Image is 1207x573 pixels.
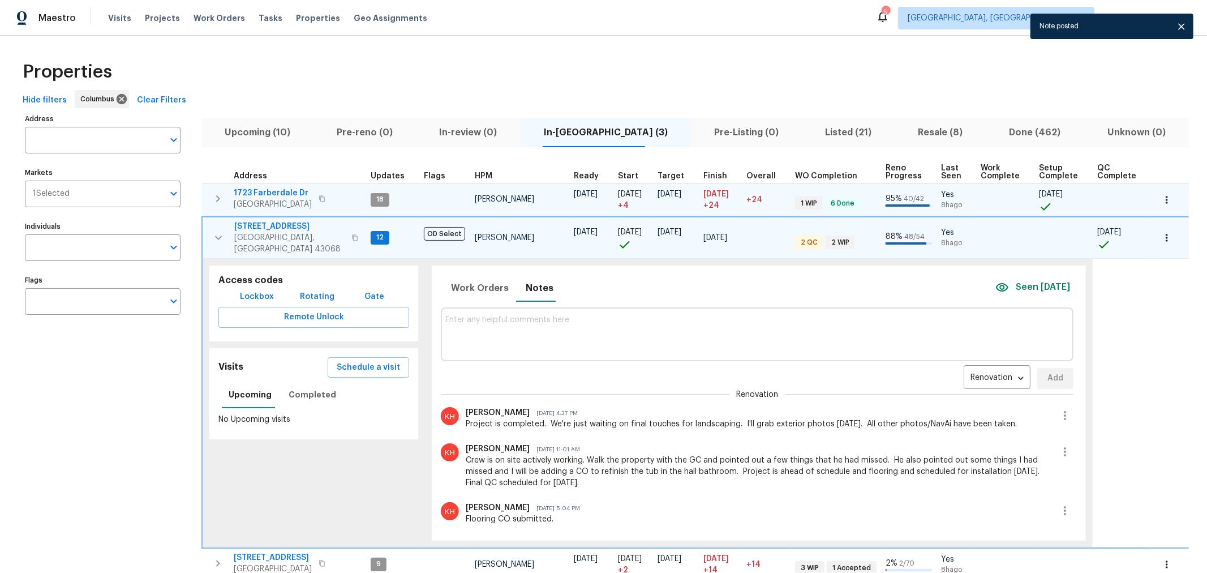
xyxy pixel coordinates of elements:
[908,12,1068,24] span: [GEOGRAPHIC_DATA], [GEOGRAPHIC_DATA]
[618,555,642,563] span: [DATE]
[618,172,638,180] span: Start
[475,195,534,203] span: [PERSON_NAME]
[466,418,1050,430] div: Project is completed. We're just waiting on final touches for landscaping. I'll grab exterior pho...
[235,286,278,307] button: Lockbox
[372,195,388,204] span: 18
[1097,164,1136,180] span: QC Complete
[441,443,459,461] img: Keith Hollingsworth
[826,199,859,208] span: 6 Done
[1016,281,1070,294] span: Seen [DATE]
[218,414,409,426] p: No Upcoming visits
[964,369,1030,388] div: Renovation
[145,12,180,24] span: Projects
[25,277,181,284] label: Flags
[941,238,972,248] span: 8h ago
[166,186,182,202] button: Open
[475,561,534,568] span: [PERSON_NAME]
[699,183,742,216] td: Scheduled to finish 24 day(s) late
[424,172,445,180] span: Flags
[320,125,409,140] span: Pre-reno (0)
[424,227,465,241] span: OD Select
[1097,228,1121,236] span: [DATE]
[451,280,509,296] span: Work Orders
[259,14,282,22] span: Tasks
[941,227,972,238] span: Yes
[466,504,530,512] span: [PERSON_NAME]
[218,307,409,328] button: Remote Unlock
[809,125,888,140] span: Listed (21)
[466,514,1050,525] div: Flooring CO submitted.
[423,125,513,140] span: In-review (0)
[194,12,245,24] span: Work Orders
[795,172,857,180] span: WO Completion
[166,240,182,255] button: Open
[703,234,727,242] span: [DATE]
[886,559,897,567] span: 2 %
[886,164,922,180] span: Reno Progress
[941,200,972,210] span: 8h ago
[18,90,71,111] button: Hide filters
[132,90,191,111] button: Clear Filters
[80,93,119,105] span: Columbus
[574,172,599,180] span: Ready
[703,200,719,211] span: +24
[746,172,786,180] div: Days past target finish date
[466,445,530,453] span: [PERSON_NAME]
[574,172,609,180] div: Earliest renovation start date (first business day after COE or Checkout)
[613,217,653,259] td: Project started on time
[289,388,336,402] span: Completed
[108,12,131,24] span: Visits
[527,125,684,140] span: In-[GEOGRAPHIC_DATA] (3)
[746,561,761,568] span: +14
[218,275,409,286] h5: Access codes
[360,290,388,304] span: Gate
[1039,190,1063,198] span: [DATE]
[166,293,182,309] button: Open
[618,228,642,236] span: [DATE]
[886,233,903,241] span: 88 %
[475,172,492,180] span: HPM
[1091,125,1182,140] span: Unknown (0)
[746,196,762,204] span: +24
[904,233,925,240] span: 48 / 54
[25,116,181,122] label: Address
[796,238,822,247] span: 2 QC
[234,552,312,563] span: [STREET_ADDRESS]
[300,290,334,304] span: Rotating
[25,223,181,230] label: Individuals
[618,200,629,211] span: + 4
[736,389,778,400] span: Renovation
[618,190,642,198] span: [DATE]
[227,310,400,324] span: Remote Unlock
[698,125,795,140] span: Pre-Listing (0)
[234,199,312,210] span: [GEOGRAPHIC_DATA]
[828,563,875,573] span: 1 Accepted
[530,447,580,452] span: [DATE] 11:01 AM
[296,12,340,24] span: Properties
[574,190,598,198] span: [DATE]
[901,125,979,140] span: Resale (8)
[229,388,272,402] span: Upcoming
[941,164,961,180] span: Last Seen
[613,183,653,216] td: Project started 4 days late
[899,560,914,567] span: 2 / 70
[658,172,684,180] span: Target
[208,125,307,140] span: Upcoming (10)
[328,357,409,378] button: Schedule a visit
[981,164,1020,180] span: Work Complete
[574,555,598,563] span: [DATE]
[941,189,972,200] span: Yes
[658,228,681,236] span: [DATE]
[234,187,312,199] span: 1723 Farberdale Dr
[703,555,729,563] span: [DATE]
[475,234,534,242] span: [PERSON_NAME]
[466,455,1050,489] div: Crew is on site actively working. Walk the property with the GC and pointed out a few things that...
[466,409,530,417] span: [PERSON_NAME]
[746,172,776,180] span: Overall
[234,232,345,255] span: [GEOGRAPHIC_DATA], [GEOGRAPHIC_DATA] 43068
[530,506,580,511] span: [DATE] 5:04 PM
[38,12,76,24] span: Maestro
[796,563,823,573] span: 3 WIP
[356,286,392,307] button: Gate
[234,221,345,232] span: [STREET_ADDRESS]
